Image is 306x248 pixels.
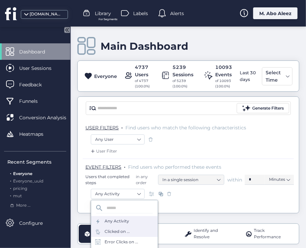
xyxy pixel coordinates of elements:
button: Generate Filters [237,103,289,113]
span: Alerts [170,10,184,17]
span: within [227,176,242,183]
div: Everyone [94,73,117,80]
div: [DOMAIN_NAME] [30,11,63,17]
span: Dashboard [19,48,55,55]
span: Funnels [19,97,48,105]
div: Clicked on ... [105,229,130,235]
span: User Sessions [19,65,62,72]
nz-select-item: Any User [95,134,140,144]
div: Error Clicks on ... [105,239,138,245]
div: of 10093 (100.0%) [215,78,235,89]
div: 5239 Sessions [173,64,193,78]
div: Generate Filters [252,105,284,112]
span: Identify and Resolve [194,228,235,240]
span: Configure [19,219,53,227]
div: Last 30 days [238,67,260,85]
span: Heatmaps [19,130,53,138]
div: of 4737 (100.0%) [135,78,151,89]
span: USER FILTERS [85,125,119,131]
span: Find users who match the following characteristics [125,125,246,131]
span: Everyone [13,171,32,176]
span: Users that completed steps [85,174,133,185]
div: Recent Segments [7,158,66,166]
div: 4737 Users [135,64,151,78]
span: Track Performance [254,228,293,240]
div: 10093 Events [215,64,235,78]
span: . [10,184,11,191]
span: EVENT FILTERS [85,164,121,170]
div: User Filter [89,148,117,155]
span: Library [95,10,111,17]
span: Feedback [19,81,52,88]
span: mut [13,193,22,198]
span: . [124,163,125,169]
span: in any order [135,174,156,185]
nz-select-item: Minutes [269,174,290,184]
span: . [10,170,11,176]
span: Conversion Analysis [19,114,76,121]
span: Everyone_uuid [13,178,43,183]
span: More ... [16,202,31,209]
div: Any Activity [105,218,129,224]
div: Select Time [264,69,283,84]
div: Main Dashboard [101,40,188,52]
span: For Segments [99,17,118,22]
span: . [10,177,11,183]
div: Add Event [89,202,117,209]
span: pricing [13,186,27,191]
span: Labels [133,10,148,17]
div: of 5239 (100.0%) [173,78,193,89]
span: . [10,192,11,198]
span: . [121,123,123,130]
div: M. Abo Aleez [253,7,298,19]
nz-select-item: In a single session [162,175,220,185]
nz-select-item: Any Activity [95,189,140,199]
span: Find users who performed these events [128,164,221,170]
